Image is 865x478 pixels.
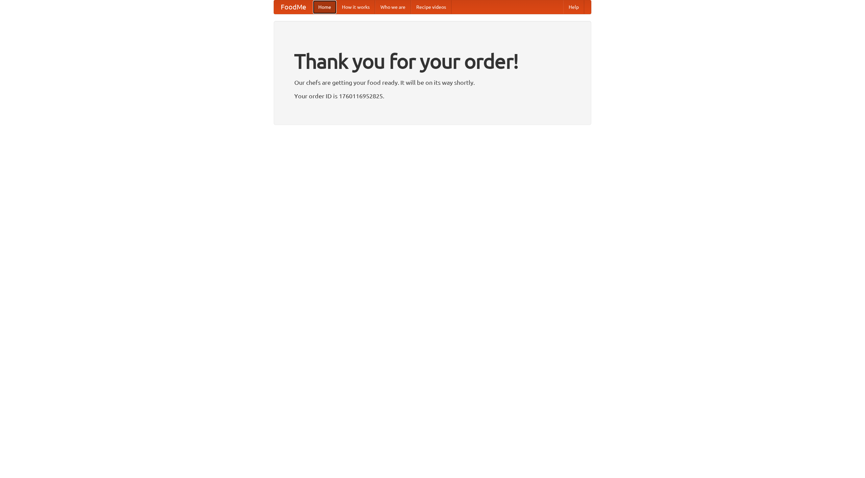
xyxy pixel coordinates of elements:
[337,0,375,14] a: How it works
[294,91,571,101] p: Your order ID is 1760116952825.
[411,0,451,14] a: Recipe videos
[375,0,411,14] a: Who we are
[294,45,571,77] h1: Thank you for your order!
[563,0,584,14] a: Help
[313,0,337,14] a: Home
[294,77,571,87] p: Our chefs are getting your food ready. It will be on its way shortly.
[274,0,313,14] a: FoodMe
